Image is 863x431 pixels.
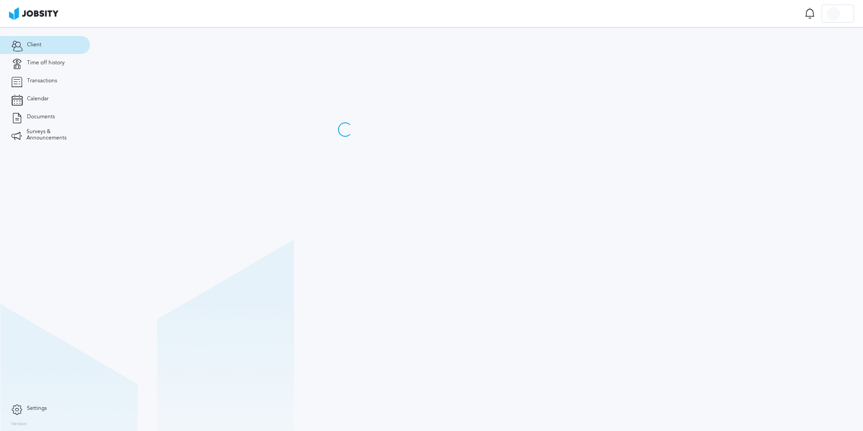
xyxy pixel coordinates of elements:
span: Client [27,42,41,48]
span: Calendar [27,96,49,102]
span: Surveys & Announcements [27,129,79,141]
span: Transactions [27,78,57,84]
label: Version: [11,422,28,427]
img: ab4bad089aa723f57921c736e9817d99.png [9,7,58,20]
span: Time off history [27,60,65,66]
span: Settings [27,405,47,412]
span: Documents [27,114,55,120]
